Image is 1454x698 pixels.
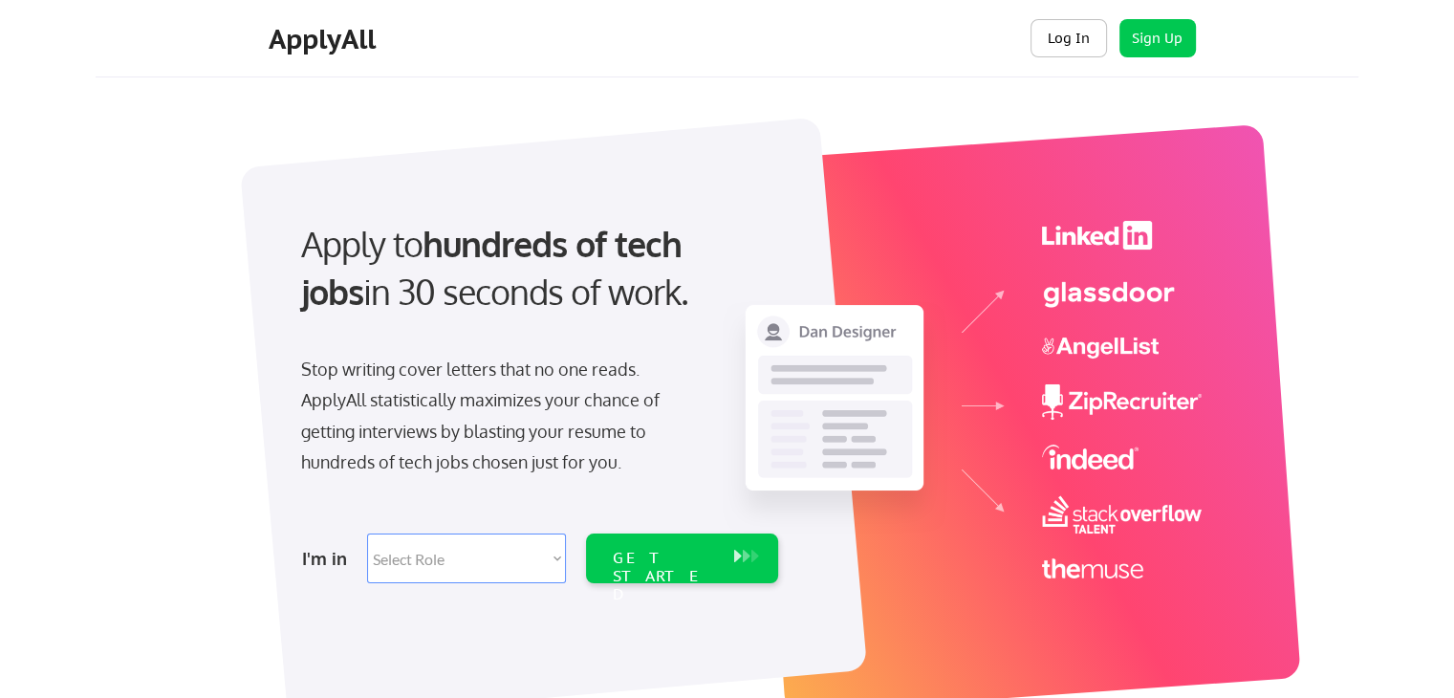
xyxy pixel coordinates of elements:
[301,222,690,313] strong: hundreds of tech jobs
[302,543,356,574] div: I'm in
[301,220,770,316] div: Apply to in 30 seconds of work.
[1031,19,1107,57] button: Log In
[269,23,381,55] div: ApplyAll
[301,354,694,478] div: Stop writing cover letters that no one reads. ApplyAll statistically maximizes your chance of get...
[613,549,715,604] div: GET STARTED
[1119,19,1196,57] button: Sign Up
